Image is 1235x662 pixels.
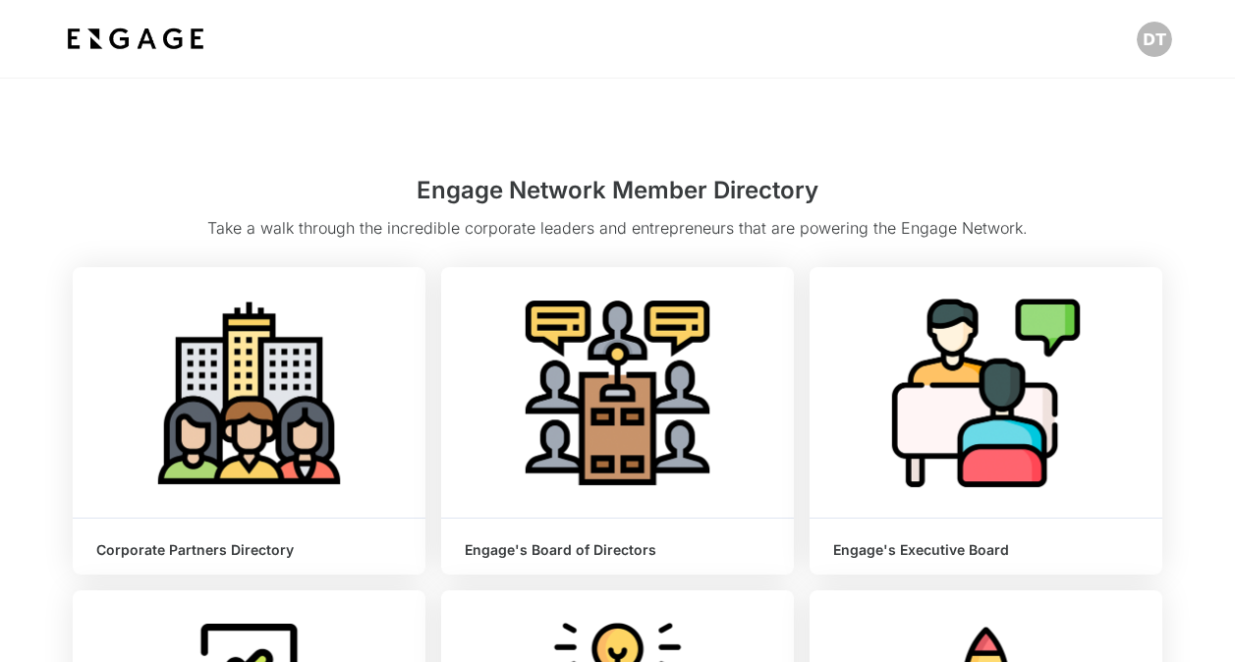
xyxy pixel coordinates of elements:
[833,542,1139,559] h6: Engage's Executive Board
[1137,22,1172,57] button: Open profile menu
[63,22,208,57] img: bdf1fb74-1727-4ba0-a5bd-bc74ae9fc70b.jpeg
[1137,22,1172,57] img: Profile picture of David Torres
[73,173,1163,216] h2: Engage Network Member Directory
[96,542,402,559] h6: Corporate Partners Directory
[73,216,1163,251] p: Take a walk through the incredible corporate leaders and entrepreneurs that are powering the Enga...
[465,542,770,559] h6: Engage's Board of Directors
